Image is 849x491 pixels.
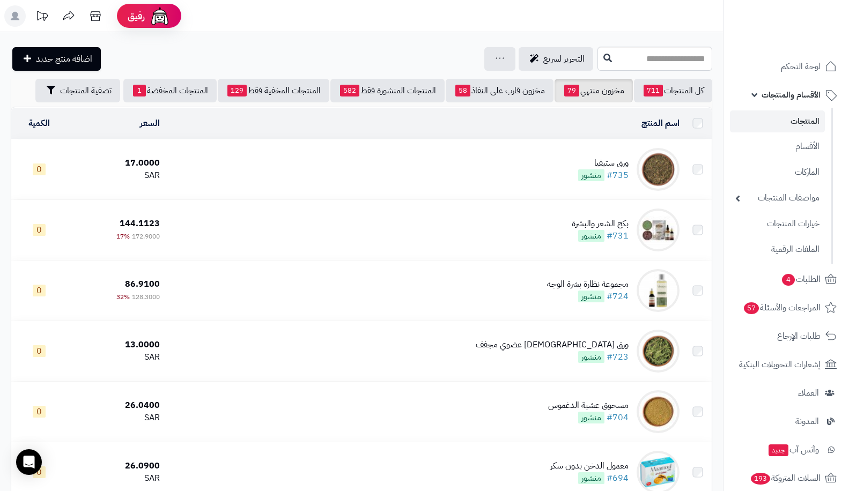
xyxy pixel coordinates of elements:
[555,79,633,102] a: مخزون منتهي79
[16,449,42,475] div: Open Intercom Messenger
[132,292,160,302] span: 128.3000
[33,406,46,418] span: 0
[28,117,50,130] a: الكمية
[637,209,680,251] img: بكج الشعر والبشرة
[782,274,795,286] span: 4
[777,329,821,344] span: طلبات الإرجاع
[543,53,585,65] span: التحرير لسريع
[607,472,629,485] a: #694
[519,47,593,71] a: التحرير لسريع
[12,47,101,71] a: اضافة منتج جديد
[644,85,663,96] span: 711
[564,85,579,96] span: 79
[730,135,825,158] a: الأقسام
[730,323,843,349] a: طلبات الإرجاع
[578,412,604,423] span: منشور
[330,79,445,102] a: المنتجات المنشورة فقط582
[128,10,145,23] span: رفيق
[218,79,329,102] a: المنتجات المخفية فقط129
[71,472,160,485] div: SAR
[607,290,629,303] a: #724
[132,232,160,241] span: 172.9000
[767,442,819,457] span: وآتس آب
[548,399,629,412] div: مسحوق عشبة الدغموس
[123,79,217,102] a: المنتجات المخفضة1
[35,79,120,102] button: تصفية المنتجات
[730,352,843,377] a: إشعارات التحويلات البنكية
[744,302,759,314] span: 57
[781,272,821,287] span: الطلبات
[578,351,604,363] span: منشور
[578,230,604,242] span: منشور
[730,266,843,292] a: الطلبات4
[730,110,825,132] a: المنتجات
[634,79,712,102] a: كل المنتجات711
[446,79,553,102] a: مخزون قارب على النفاذ58
[769,444,788,456] span: جديد
[28,5,55,29] a: تحديثات المنصة
[578,291,604,302] span: منشور
[33,345,46,357] span: 0
[120,217,160,230] span: 144.1123
[730,380,843,406] a: العملاء
[33,285,46,296] span: 0
[116,232,130,241] span: 17%
[71,399,160,412] div: 26.0400
[637,148,680,191] img: ورق ستيفيا
[116,292,130,302] span: 32%
[743,300,821,315] span: المراجعات والأسئلة
[781,59,821,74] span: لوحة التحكم
[149,5,171,27] img: ai-face.png
[750,471,821,486] span: السلات المتروكة
[71,339,160,351] div: 13.0000
[730,295,843,321] a: المراجعات والأسئلة57
[547,278,629,291] div: مجموعة نظارة بشرة الوجه
[33,163,46,175] span: 0
[730,238,825,261] a: الملفات الرقمية
[637,330,680,373] img: ورق هندباء عضوي مجفف
[125,278,160,291] span: 86.9100
[60,84,112,97] span: تصفية المنتجات
[71,157,160,169] div: 17.0000
[730,54,843,79] a: لوحة التحكم
[730,408,843,434] a: المدونة
[641,117,680,130] a: اسم المنتج
[607,411,629,424] a: #704
[455,85,470,96] span: 58
[607,229,629,242] a: #731
[572,218,629,230] div: بكج الشعر والبشرة
[730,161,825,184] a: الماركات
[578,169,604,181] span: منشور
[739,357,821,372] span: إشعارات التحويلات البنكية
[730,212,825,235] a: خيارات المنتجات
[71,169,160,182] div: SAR
[33,466,46,478] span: 0
[637,390,680,433] img: مسحوق عشبة الدغموس
[730,437,843,463] a: وآتس آبجديد
[607,351,629,363] a: #723
[36,53,92,65] span: اضافة منتج جديد
[795,414,819,429] span: المدونة
[607,169,629,182] a: #735
[71,351,160,363] div: SAR
[71,412,160,424] div: SAR
[798,385,819,400] span: العملاء
[776,8,839,31] img: logo-2.png
[578,472,604,484] span: منشور
[578,157,629,169] div: ورق ستيفيا
[140,117,160,130] a: السعر
[33,224,46,236] span: 0
[637,269,680,312] img: مجموعة نظارة بشرة الوجه
[730,465,843,491] a: السلات المتروكة193
[71,460,160,472] div: 26.0900
[762,87,821,102] span: الأقسام والمنتجات
[133,85,146,96] span: 1
[751,473,770,485] span: 193
[730,187,825,210] a: مواصفات المنتجات
[550,460,629,472] div: معمول الدخن بدون سكر
[476,339,629,351] div: ورق [DEMOGRAPHIC_DATA] عضوي مجفف
[227,85,247,96] span: 129
[340,85,359,96] span: 582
